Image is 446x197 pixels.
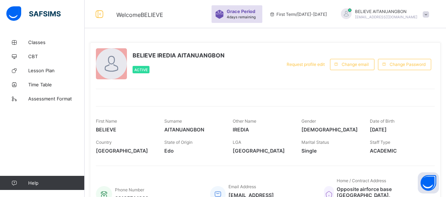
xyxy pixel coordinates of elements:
span: Home / Contract Address [337,178,386,183]
div: BELIEVEAITANUANGBON [334,8,433,20]
span: Time Table [28,82,85,87]
span: [DATE] [370,127,428,133]
span: Welcome BELIEVE [116,11,163,18]
span: Single [301,148,359,154]
span: Change Password [390,62,426,67]
span: [GEOGRAPHIC_DATA] [96,148,154,154]
span: BELIEVE AITANUANGBON [355,9,417,14]
span: Email Address [228,184,256,189]
span: Marital Status [301,140,329,145]
span: [DEMOGRAPHIC_DATA] [301,127,359,133]
img: safsims [6,6,61,21]
span: Edo [164,148,222,154]
span: [GEOGRAPHIC_DATA] [233,148,291,154]
span: 4 days remaining [227,15,256,19]
span: Change email [342,62,369,67]
span: Active [134,68,148,72]
span: State of Origin [164,140,193,145]
span: AITANUANGBON [164,127,222,133]
span: LGA [233,140,241,145]
img: sticker-purple.71386a28dfed39d6af7621340158ba97.svg [215,10,224,19]
span: Help [28,180,84,186]
span: Grace Period [227,9,255,14]
span: CBT [28,54,85,59]
span: First Name [96,118,117,124]
span: Staff Type [370,140,390,145]
span: Other Name [233,118,256,124]
span: session/term information [269,12,327,17]
span: Date of Birth [370,118,395,124]
span: IREDIA [233,127,291,133]
span: BELIEVE IREDIA AITANUANGBON [133,52,225,59]
span: Request profile edit [287,62,325,67]
span: Phone Number [115,187,144,192]
span: Country [96,140,112,145]
span: Classes [28,39,85,45]
button: Open asap [418,172,439,193]
span: Gender [301,118,316,124]
span: BELIEVE [96,127,154,133]
span: ACADEMIC [370,148,428,154]
span: Assessment Format [28,96,85,101]
span: Lesson Plan [28,68,85,73]
span: Surname [164,118,182,124]
span: [EMAIL_ADDRESS][DOMAIN_NAME] [355,15,417,19]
